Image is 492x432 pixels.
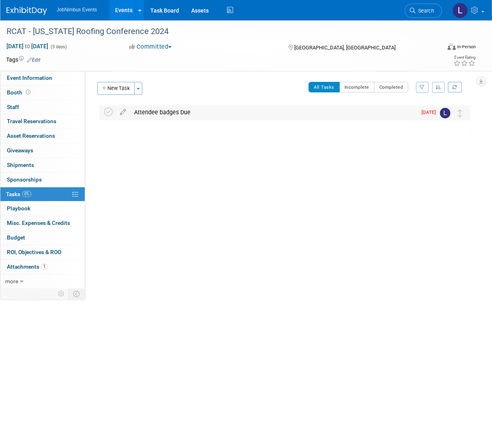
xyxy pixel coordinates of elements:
[0,216,85,230] a: Misc. Expenses & Credits
[453,56,475,60] div: Event Rating
[41,263,47,269] span: 1
[50,44,67,49] span: (3 days)
[57,7,97,13] span: JobNimbus Events
[0,114,85,128] a: Travel Reservations
[6,7,47,15] img: ExhibitDay
[0,71,85,85] a: Event Information
[7,147,33,154] span: Giveaways
[0,231,85,245] a: Budget
[116,109,130,116] a: edit
[7,162,34,168] span: Shipments
[308,82,340,92] button: All Tasks
[294,45,396,51] span: [GEOGRAPHIC_DATA], [GEOGRAPHIC_DATA]
[0,129,85,143] a: Asset Reservations
[0,86,85,100] a: Booth
[452,3,468,18] img: Laly Matos
[7,75,52,81] span: Event Information
[6,43,49,50] span: [DATE] [DATE]
[6,56,41,64] td: Tags
[4,24,436,39] div: RCAT - [US_STATE] Roofing Conference 2024
[6,191,31,197] span: Tasks
[97,82,135,95] button: New Task
[0,173,85,187] a: Sponsorships
[0,260,85,274] a: Attachments1
[0,143,85,158] a: Giveaways
[421,109,440,115] span: [DATE]
[374,82,409,92] button: Completed
[404,4,442,18] a: Search
[5,278,18,284] span: more
[408,42,476,54] div: Event Format
[0,274,85,289] a: more
[440,108,450,118] img: Laly Matos
[68,289,85,299] td: Toggle Event Tabs
[22,191,31,197] span: 0%
[0,201,85,216] a: Playbook
[24,43,31,49] span: to
[27,57,41,63] a: Edit
[7,89,32,96] span: Booth
[0,100,85,114] a: Staff
[126,43,175,51] button: Committed
[7,249,61,255] span: ROI, Objectives & ROO
[7,263,47,270] span: Attachments
[0,158,85,172] a: Shipments
[7,118,56,124] span: Travel Reservations
[7,220,70,226] span: Misc. Expenses & Credits
[7,234,25,241] span: Budget
[448,82,462,92] a: Refresh
[7,133,55,139] span: Asset Reservations
[7,205,30,212] span: Playbook
[24,89,32,95] span: Booth not reserved yet
[130,105,417,119] div: Attendee badges Due
[457,44,476,50] div: In-Person
[415,8,434,14] span: Search
[7,104,19,110] span: Staff
[458,109,462,117] i: Move task
[7,176,42,183] span: Sponsorships
[54,289,68,299] td: Personalize Event Tab Strip
[447,43,456,50] img: Format-Inperson.png
[0,187,85,201] a: Tasks0%
[339,82,374,92] button: Incomplete
[0,245,85,259] a: ROI, Objectives & ROO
